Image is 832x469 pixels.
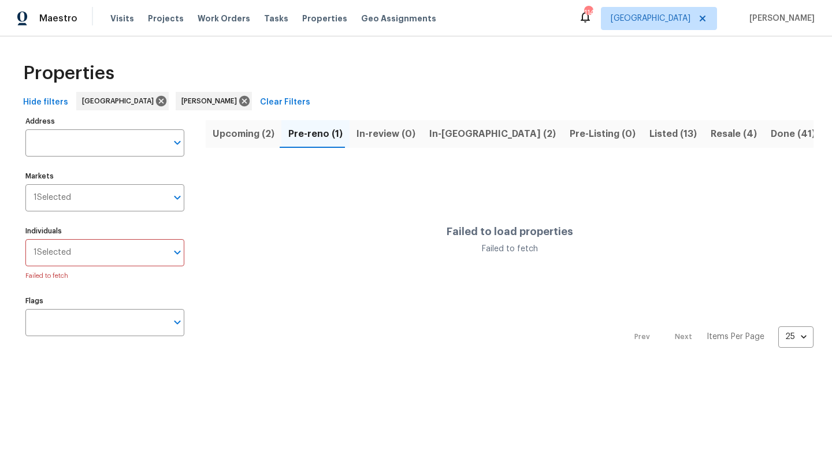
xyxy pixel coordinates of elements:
div: [GEOGRAPHIC_DATA] [76,92,169,110]
span: [GEOGRAPHIC_DATA] [82,95,158,107]
div: [PERSON_NAME] [176,92,252,110]
div: 114 [584,7,592,18]
p: Failed to fetch [25,271,184,281]
span: Visits [110,13,134,24]
span: In-[GEOGRAPHIC_DATA] (2) [429,126,556,142]
nav: Pagination Navigation [623,326,814,348]
span: Hide filters [23,95,68,110]
span: Pre-reno (1) [288,126,343,142]
span: Upcoming (2) [213,126,274,142]
span: [PERSON_NAME] [181,95,242,107]
label: Markets [25,173,184,180]
button: Clear Filters [255,92,315,113]
h4: Failed to load properties [447,226,573,237]
div: 25 [778,322,814,352]
span: Projects [148,13,184,24]
button: Open [169,314,185,330]
button: Open [169,189,185,206]
span: Maestro [39,13,77,24]
span: Work Orders [198,13,250,24]
span: Properties [302,13,347,24]
button: Hide filters [18,92,73,113]
span: 1 Selected [34,193,71,203]
label: Flags [25,297,184,304]
p: Items Per Page [707,331,764,343]
span: Resale (4) [711,126,757,142]
span: Tasks [264,14,288,23]
span: [PERSON_NAME] [745,13,815,24]
span: Properties [23,68,114,79]
div: Failed to fetch [447,243,573,255]
label: Address [25,118,184,125]
span: Clear Filters [260,95,310,110]
span: Done (41) [771,126,815,142]
span: Geo Assignments [361,13,436,24]
span: In-review (0) [356,126,415,142]
span: 1 Selected [34,248,71,258]
span: [GEOGRAPHIC_DATA] [611,13,690,24]
button: Open [169,135,185,151]
span: Listed (13) [649,126,697,142]
label: Individuals [25,228,184,234]
button: Open [169,244,185,260]
span: Pre-Listing (0) [570,126,636,142]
